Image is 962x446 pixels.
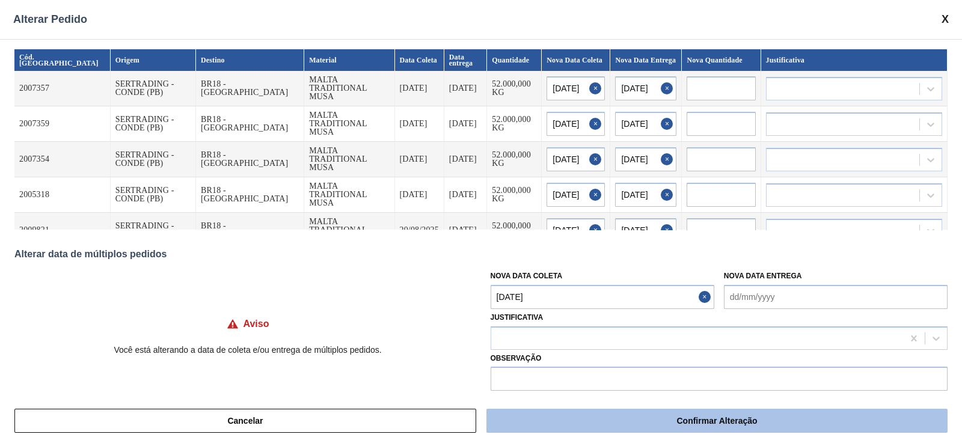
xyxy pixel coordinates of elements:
th: Destino [196,49,304,71]
td: 2007357 [14,71,111,106]
td: [DATE] [444,213,487,248]
td: MALTA TRADITIONAL MUSA [304,177,394,213]
td: [DATE] [444,106,487,142]
input: dd/mm/yyyy [724,285,948,309]
td: [DATE] [444,142,487,177]
td: 52.000,000 KG [487,106,542,142]
td: 2007354 [14,142,111,177]
button: Confirmar Alteração [486,409,948,433]
button: Close [589,147,605,171]
td: 20/08/2025 [395,213,444,248]
button: Close [589,183,605,207]
button: Close [661,76,676,100]
th: Nova Quantidade [682,49,761,71]
h4: Aviso [244,319,269,329]
th: Data entrega [444,49,487,71]
th: Justificativa [761,49,948,71]
td: 52.000,000 KG [487,177,542,213]
td: BR18 - [GEOGRAPHIC_DATA] [196,177,304,213]
td: 52.000,000 KG [487,71,542,106]
th: Material [304,49,394,71]
input: dd/mm/yyyy [615,112,676,136]
td: 2009821 [14,213,111,248]
input: dd/mm/yyyy [547,183,605,207]
button: Cancelar [14,409,476,433]
input: dd/mm/yyyy [615,76,676,100]
input: dd/mm/yyyy [547,147,605,171]
label: Observação [491,350,948,367]
th: Nova Data Entrega [610,49,682,71]
button: Close [589,218,605,242]
td: [DATE] [395,71,444,106]
span: Alterar Pedido [13,13,87,26]
td: MALTA TRADITIONAL MUSA [304,106,394,142]
td: MALTA TRADITIONAL MUSA [304,142,394,177]
td: 2005318 [14,177,111,213]
button: Close [589,76,605,100]
button: Close [661,147,676,171]
input: dd/mm/yyyy [615,218,676,242]
button: Close [661,183,676,207]
button: Close [661,112,676,136]
td: [DATE] [395,106,444,142]
button: Close [699,285,714,309]
td: MALTA TRADITIONAL MUSA [304,213,394,248]
td: [DATE] [395,177,444,213]
td: MALTA TRADITIONAL MUSA [304,71,394,106]
input: dd/mm/yyyy [547,218,605,242]
p: Você está alterando a data de coleta e/ou entrega de múltiplos pedidos. [14,345,481,355]
button: Close [661,218,676,242]
th: Cód. [GEOGRAPHIC_DATA] [14,49,111,71]
input: dd/mm/yyyy [615,183,676,207]
input: dd/mm/yyyy [491,285,714,309]
td: [DATE] [444,177,487,213]
input: dd/mm/yyyy [615,147,676,171]
td: BR18 - [GEOGRAPHIC_DATA] [196,106,304,142]
td: 52.000,000 KG [487,213,542,248]
button: Close [589,112,605,136]
th: Data Coleta [395,49,444,71]
label: Justificativa [491,313,544,322]
td: [DATE] [444,71,487,106]
td: SERTRADING - CONDE (PB) [111,142,196,177]
input: dd/mm/yyyy [547,112,605,136]
td: BR18 - [GEOGRAPHIC_DATA] [196,213,304,248]
div: Alterar data de múltiplos pedidos [14,249,948,260]
td: [DATE] [395,142,444,177]
td: SERTRADING - CONDE (PB) [111,213,196,248]
th: Nova Data Coleta [542,49,610,71]
td: SERTRADING - CONDE (PB) [111,106,196,142]
td: 52.000,000 KG [487,142,542,177]
th: Quantidade [487,49,542,71]
th: Origem [111,49,196,71]
input: dd/mm/yyyy [547,76,605,100]
td: SERTRADING - CONDE (PB) [111,71,196,106]
td: BR18 - [GEOGRAPHIC_DATA] [196,71,304,106]
label: Nova Data Entrega [724,272,802,280]
td: BR18 - [GEOGRAPHIC_DATA] [196,142,304,177]
td: SERTRADING - CONDE (PB) [111,177,196,213]
label: Nova Data Coleta [491,272,563,280]
td: 2007359 [14,106,111,142]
